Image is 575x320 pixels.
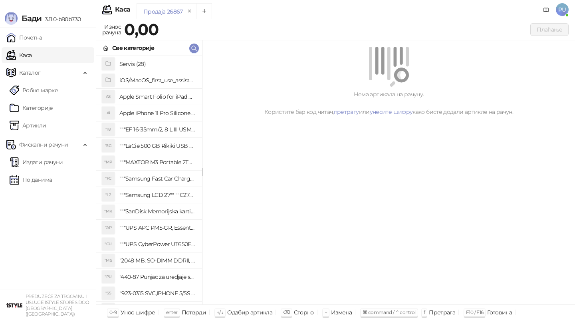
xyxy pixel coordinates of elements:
[102,90,115,103] div: AS
[119,58,196,70] h4: Servis (28)
[10,117,46,133] a: ArtikliАртикли
[325,309,327,315] span: +
[10,82,58,98] a: Робне марке
[102,139,115,152] div: "5G
[10,154,63,170] a: Издати рачуни
[102,270,115,283] div: "PU
[283,309,289,315] span: ⌫
[331,307,352,318] div: Измена
[10,172,52,188] a: По данима
[42,16,81,23] span: 3.11.0-b80b730
[119,172,196,185] h4: """Samsung Fast Car Charge Adapter, brzi auto punja_, boja crna"""
[22,14,42,23] span: Бади
[6,47,32,63] a: Каса
[102,156,115,169] div: "MP
[119,139,196,152] h4: """LaCie 500 GB Rikiki USB 3.0 / Ultra Compact & Resistant aluminum / USB 3.0 / 2.5"""""""
[6,297,22,313] img: 64x64-companyLogo-77b92cf4-9946-4f36-9751-bf7bb5fd2c7d.png
[10,100,53,116] a: Категорије
[119,189,196,201] h4: """Samsung LCD 27"""" C27F390FHUXEN"""
[121,307,155,318] div: Унос шифре
[102,238,115,250] div: "CU
[424,309,425,315] span: f
[5,12,18,25] img: Logo
[119,221,196,234] h4: """UPS APC PM5-GR, Essential Surge Arrest,5 utic_nica"""
[119,205,196,218] h4: """SanDisk Memorijska kartica 256GB microSDXC sa SD adapterom SDSQXA1-256G-GN6MA - Extreme PLUS, ...
[429,307,455,318] div: Претрага
[119,303,196,316] h4: "923-0448 SVC,IPHONE,TOURQUE DRIVER KIT .65KGF- CM Šrafciger "
[102,172,115,185] div: "FC
[19,137,68,153] span: Фискални рачуни
[196,3,212,19] button: Add tab
[556,3,569,16] span: PU
[363,309,416,315] span: ⌘ command / ⌃ control
[102,287,115,300] div: "S5
[212,90,565,116] div: Нема артикала на рачуну. Користите бар код читач, или како бисте додали артикле на рачун.
[119,238,196,250] h4: """UPS CyberPower UT650EG, 650VA/360W , line-int., s_uko, desktop"""
[166,309,178,315] span: enter
[102,205,115,218] div: "MK
[119,90,196,103] h4: Apple Smart Folio for iPad mini (A17 Pro) - Sage
[124,20,159,39] strong: 0,00
[530,23,569,36] button: Плаћање
[102,189,115,201] div: "L2
[102,123,115,136] div: "18
[466,309,483,315] span: F10 / F16
[294,307,314,318] div: Сторно
[143,7,183,16] div: Продаја 26867
[26,294,89,317] small: PREDUZEĆE ZA TRGOVINU I USLUGE ISTYLE STORES DOO [GEOGRAPHIC_DATA] ([GEOGRAPHIC_DATA])
[119,287,196,300] h4: "923-0315 SVC,IPHONE 5/5S BATTERY REMOVAL TRAY Držač za iPhone sa kojim se otvara display
[119,254,196,267] h4: "2048 MB, SO-DIMM DDRII, 667 MHz, Napajanje 1,8 0,1 V, Latencija CL5"
[102,107,115,119] div: AI
[96,56,202,304] div: grid
[182,307,206,318] div: Потврди
[19,65,41,81] span: Каталог
[370,108,413,115] a: унесите шифру
[227,307,272,318] div: Одабир артикла
[334,108,359,115] a: претрагу
[109,309,117,315] span: 0-9
[102,303,115,316] div: "SD
[184,8,195,15] button: remove
[101,22,123,38] div: Износ рачуна
[112,44,154,52] div: Све категорије
[487,307,512,318] div: Готовина
[102,221,115,234] div: "AP
[119,74,196,87] h4: iOS/MacOS_first_use_assistance (4)
[119,123,196,136] h4: """EF 16-35mm/2, 8 L III USM"""
[115,6,130,13] div: Каса
[119,156,196,169] h4: """MAXTOR M3 Portable 2TB 2.5"""" crni eksterni hard disk HX-M201TCB/GM"""
[102,254,115,267] div: "MS
[217,309,223,315] span: ↑/↓
[119,107,196,119] h4: Apple iPhone 11 Pro Silicone Case - Black
[6,30,42,46] a: Почетна
[119,270,196,283] h4: "440-87 Punjac za uredjaje sa micro USB portom 4/1, Stand."
[540,3,553,16] a: Документација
